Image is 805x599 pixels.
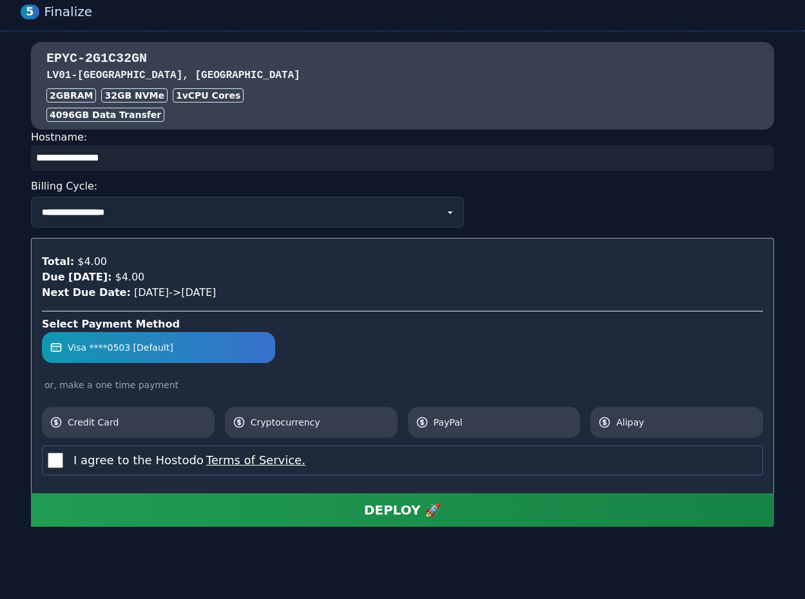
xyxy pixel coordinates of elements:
div: 1 vCPU Cores [173,88,244,103]
span: Cryptocurrency [251,416,390,429]
div: 2GB RAM [46,88,96,103]
a: Terms of Service. [204,453,306,467]
div: Hostname: [31,130,774,171]
div: Due [DATE]: [42,270,112,285]
h3: EPYC-2G1C32GN [46,50,759,68]
button: DEPLOY 🚀 [31,493,774,527]
div: Billing Cycle: [31,176,774,197]
span: PayPal [434,416,573,429]
div: Total: [42,254,74,270]
div: 32 GB NVMe [101,88,168,103]
div: Finalize [44,4,784,20]
div: 4096 GB Data Transfer [46,108,164,122]
div: 5 [21,5,39,19]
div: Next Due Date: [42,285,131,300]
h3: LV01 - [GEOGRAPHIC_DATA], [GEOGRAPHIC_DATA] [46,68,759,83]
div: [DATE] -> [DATE] [42,285,763,300]
div: $4.00 [112,270,144,285]
span: Alipay [616,416,755,429]
div: Select Payment Method [42,317,763,332]
span: Credit Card [68,416,207,429]
div: DEPLOY 🚀 [364,501,441,519]
div: $4.00 [74,254,107,270]
span: Visa ****0503 [Default] [68,341,173,354]
button: I agree to the Hostodo [204,451,306,469]
div: or, make a one time payment [42,378,763,391]
label: I agree to the Hostodo [73,451,306,469]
